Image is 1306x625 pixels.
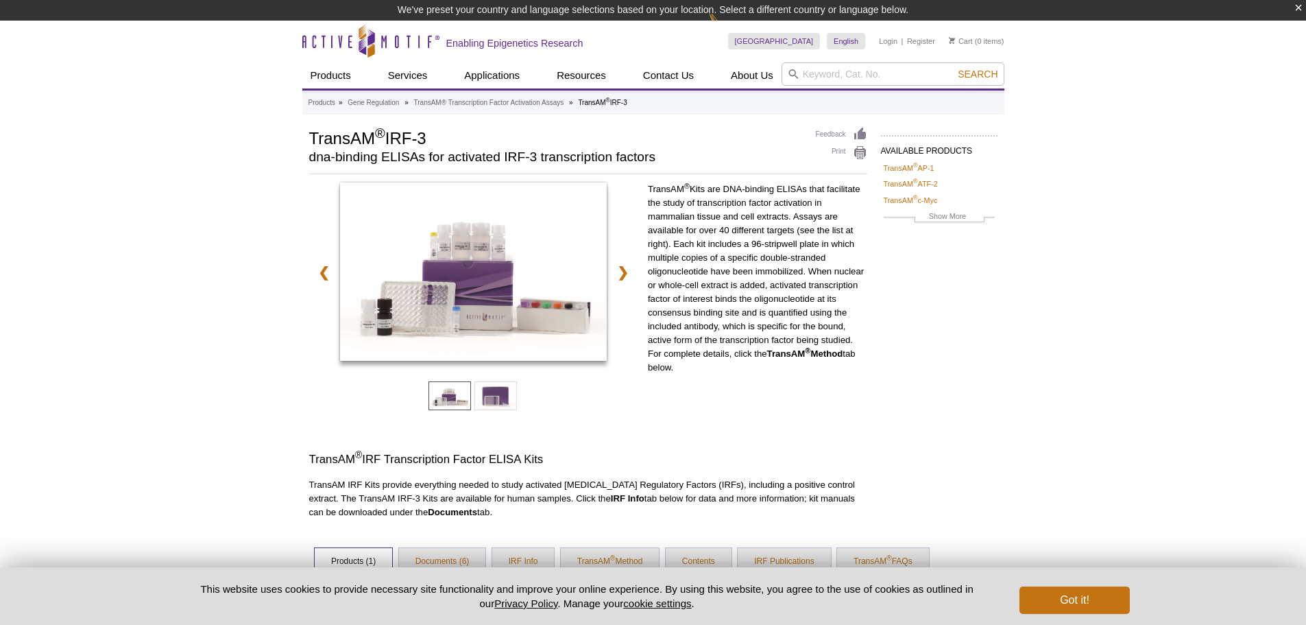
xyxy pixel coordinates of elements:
[805,346,810,355] sup: ®
[666,548,731,576] a: Contents
[913,162,918,169] sup: ®
[339,99,343,106] li: »
[309,257,339,288] a: ❮
[456,62,528,89] a: Applications
[610,554,615,562] sup: ®
[728,33,821,49] a: [GEOGRAPHIC_DATA]
[782,62,1004,86] input: Keyword, Cat. No.
[954,68,1002,80] button: Search
[608,257,638,288] a: ❯
[380,62,436,89] a: Services
[309,151,802,163] h2: dna-binding ELISAs for activated IRF-3 transcription factors
[494,598,557,609] a: Privacy Policy
[767,349,843,359] strong: TransAM Method
[302,62,359,89] a: Products
[340,182,607,365] a: TransAM IRF-3 Kit
[684,182,690,190] sup: ®
[827,33,865,49] a: English
[309,478,867,519] p: TransAM IRF Kits provide everything needed to study activated [MEDICAL_DATA] Regulatory Factors (...
[881,135,997,160] h2: AVAILABLE PRODUCTS
[355,450,362,461] sup: ®
[949,37,955,44] img: Your Cart
[958,69,997,80] span: Search
[309,451,867,468] h3: TransAM IRF Transcription Factor ELISA Kits
[177,582,997,611] p: This website uses cookies to provide necessary site functionality and improve your online experie...
[348,97,399,109] a: Gene Regulation
[446,37,583,49] h2: Enabling Epigenetics Research
[492,548,555,576] a: IRF Info
[816,127,867,142] a: Feedback
[907,36,935,46] a: Register
[884,162,934,174] a: TransAM®AP-1
[623,598,691,609] button: cookie settings
[708,10,745,43] img: Change Here
[738,548,830,576] a: IRF Publications
[635,62,702,89] a: Contact Us
[428,507,477,517] strong: Documents
[375,126,385,141] sup: ®
[902,33,904,49] li: |
[548,62,614,89] a: Resources
[309,97,335,109] a: Products
[414,97,564,109] a: TransAM® Transcription Factor Activation Assays
[578,99,627,106] li: TransAM IRF-3
[949,36,973,46] a: Cart
[404,99,409,106] li: »
[606,97,610,104] sup: ®
[913,178,918,185] sup: ®
[315,548,392,576] a: Products (1)
[1019,587,1129,614] button: Got it!
[816,145,867,161] a: Print
[648,182,867,375] p: TransAM Kits are DNA-binding ELISAs that facilitate the study of transcription factor activation ...
[309,127,802,148] h1: TransAM IRF-3
[399,548,486,576] a: Documents (6)
[913,194,918,201] sup: ®
[611,493,644,504] strong: IRF Info
[879,36,897,46] a: Login
[949,33,1004,49] li: (0 items)
[723,62,782,89] a: About Us
[884,210,995,226] a: Show More
[340,182,607,361] img: TransAM IRF-3 Kit
[837,548,929,576] a: TransAM®FAQs
[886,554,891,562] sup: ®
[561,548,660,576] a: TransAM®Method
[884,178,938,190] a: TransAM®ATF-2
[569,99,573,106] li: »
[884,194,938,207] a: TransAM®c-Myc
